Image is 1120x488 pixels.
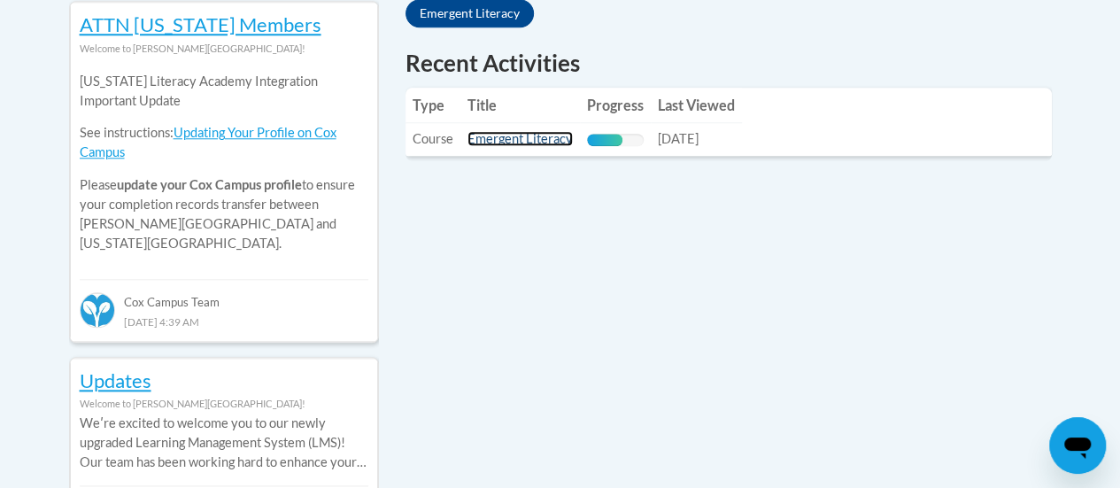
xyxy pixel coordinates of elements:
div: Please to ensure your completion records transfer between [PERSON_NAME][GEOGRAPHIC_DATA] and [US_... [80,58,368,267]
h1: Recent Activities [406,47,1052,79]
a: Updates [80,368,151,392]
th: Type [406,88,460,123]
th: Progress [580,88,651,123]
div: Progress, % [587,134,622,146]
b: update your Cox Campus profile [117,177,302,192]
a: Emergent Literacy [467,131,573,146]
div: [DATE] 4:39 AM [80,312,368,331]
th: Title [460,88,580,123]
a: Updating Your Profile on Cox Campus [80,125,336,159]
img: Cox Campus Team [80,292,115,328]
span: Course [413,131,453,146]
p: See instructions: [80,123,368,162]
div: Welcome to [PERSON_NAME][GEOGRAPHIC_DATA]! [80,394,368,414]
p: Weʹre excited to welcome you to our newly upgraded Learning Management System (LMS)! Our team has... [80,414,368,472]
span: [DATE] [658,131,699,146]
div: Welcome to [PERSON_NAME][GEOGRAPHIC_DATA]! [80,39,368,58]
p: [US_STATE] Literacy Academy Integration Important Update [80,72,368,111]
div: Cox Campus Team [80,279,368,311]
iframe: Button to launch messaging window [1049,417,1106,474]
th: Last Viewed [651,88,742,123]
a: ATTN [US_STATE] Members [80,12,321,36]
